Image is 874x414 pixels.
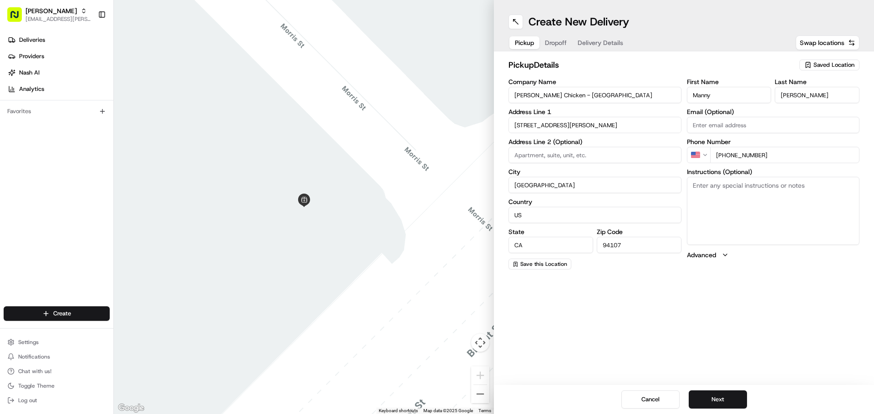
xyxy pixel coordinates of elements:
[18,166,25,173] img: 1736555255976-a54dd68f-1ca7-489b-9aae-adbdc363a1c4
[528,15,629,29] h1: Create New Delivery
[520,260,567,268] span: Save this Location
[597,229,681,235] label: Zip Code
[508,177,681,193] input: Enter city
[73,141,92,148] span: [DATE]
[5,200,73,216] a: 📗Knowledge Base
[25,6,77,15] button: [PERSON_NAME]
[775,87,859,103] input: Enter last name
[53,309,71,318] span: Create
[91,225,110,232] span: Pylon
[508,237,593,253] input: Enter state
[379,408,418,414] button: Keyboard shortcuts
[4,33,113,47] a: Deliveries
[689,390,747,409] button: Next
[799,59,859,71] button: Saved Location
[155,90,166,100] button: Start new chat
[9,204,16,211] div: 📗
[423,408,473,413] span: Map data ©2025 Google
[508,169,681,175] label: City
[73,200,150,216] a: 💻API Documentation
[800,38,844,47] span: Swap locations
[515,38,534,47] span: Pickup
[471,366,489,384] button: Zoom in
[19,87,36,103] img: 1738778727109-b901c2ba-d612-49f7-a14d-d897ce62d23f
[687,250,860,259] button: Advanced
[9,36,166,51] p: Welcome 👋
[508,139,681,145] label: Address Line 2 (Optional)
[116,402,146,414] a: Open this area in Google Maps (opens a new window)
[597,237,681,253] input: Enter zip code
[28,141,66,148] span: Regen Pajulas
[687,117,860,133] input: Enter email address
[64,225,110,232] a: Powered byPylon
[796,35,859,50] button: Swap locations
[4,336,110,349] button: Settings
[18,339,39,346] span: Settings
[687,79,772,85] label: First Name
[41,96,125,103] div: We're available if you need us!
[18,203,70,212] span: Knowledge Base
[81,165,99,173] span: [DATE]
[4,379,110,392] button: Toggle Theme
[775,79,859,85] label: Last Name
[508,79,681,85] label: Company Name
[4,104,110,119] div: Favorites
[9,87,25,103] img: 1736555255976-a54dd68f-1ca7-489b-9aae-adbdc363a1c4
[508,87,681,103] input: Enter company name
[9,132,24,147] img: Regen Pajulas
[18,368,51,375] span: Chat with us!
[116,402,146,414] img: Google
[18,397,37,404] span: Log out
[18,382,55,389] span: Toggle Theme
[19,36,45,44] span: Deliveries
[687,250,716,259] label: Advanced
[9,118,58,125] div: Past conversations
[41,87,149,96] div: Start new chat
[621,390,680,409] button: Cancel
[19,52,44,60] span: Providers
[77,204,84,211] div: 💻
[9,9,27,27] img: Nash
[4,49,113,64] a: Providers
[687,169,860,175] label: Instructions (Optional)
[578,38,623,47] span: Delivery Details
[687,139,860,145] label: Phone Number
[68,141,71,148] span: •
[545,38,567,47] span: Dropoff
[4,82,113,96] a: Analytics
[508,207,681,223] input: Enter country
[24,59,150,68] input: Clear
[687,87,772,103] input: Enter first name
[141,116,166,127] button: See all
[508,59,794,71] h2: pickup Details
[4,306,110,321] button: Create
[471,385,489,403] button: Zoom out
[4,65,113,80] a: Nash AI
[18,353,50,360] span: Notifications
[508,147,681,163] input: Apartment, suite, unit, etc.
[4,350,110,363] button: Notifications
[28,165,74,173] span: [PERSON_NAME]
[508,259,571,269] button: Save this Location
[19,69,40,77] span: Nash AI
[18,141,25,149] img: 1736555255976-a54dd68f-1ca7-489b-9aae-adbdc363a1c4
[508,117,681,133] input: Enter address
[710,147,860,163] input: Enter phone number
[508,109,681,115] label: Address Line 1
[4,365,110,378] button: Chat with us!
[76,165,79,173] span: •
[478,408,491,413] a: Terms
[813,61,854,69] span: Saved Location
[4,4,94,25] button: [PERSON_NAME][EMAIL_ADDRESS][PERSON_NAME][DOMAIN_NAME]
[508,229,593,235] label: State
[86,203,146,212] span: API Documentation
[19,85,44,93] span: Analytics
[687,109,860,115] label: Email (Optional)
[25,15,91,23] button: [EMAIL_ADDRESS][PERSON_NAME][DOMAIN_NAME]
[9,157,24,171] img: Angelique Valdez
[508,199,681,205] label: Country
[471,334,489,352] button: Map camera controls
[4,394,110,407] button: Log out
